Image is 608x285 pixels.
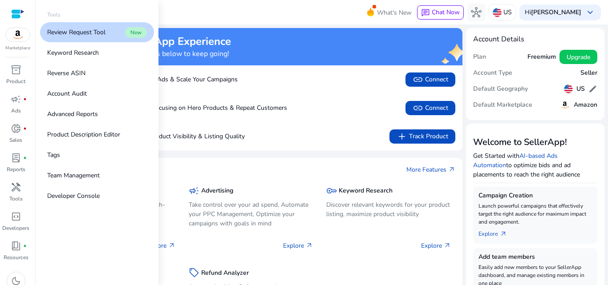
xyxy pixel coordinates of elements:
[47,48,99,57] p: Keyword Research
[478,202,592,226] p: Launch powerful campaigns that effectively target the right audience for maximum impact and engag...
[585,7,596,18] span: keyboard_arrow_down
[525,9,581,16] p: Hi
[397,131,448,142] span: Track Product
[11,64,21,75] span: inventory_2
[432,8,460,16] span: Chat Now
[567,52,590,62] span: Upgrade
[2,224,29,232] p: Developers
[189,200,313,228] p: Take control over your ad spend, Automate your PPC Management, Optimize your campaigns with goals...
[47,191,100,201] p: Developer Console
[377,5,412,20] span: What's New
[503,4,512,20] p: US
[473,151,598,179] p: Get Started with to optimize bids and ad placements to reach the right audience
[47,89,87,98] p: Account Audit
[413,74,423,85] span: link
[473,85,528,93] h5: Default Geography
[397,131,407,142] span: add
[473,152,558,169] a: AI-based Ads Automation
[421,241,451,250] p: Explore
[448,166,455,173] span: arrow_outward
[5,45,30,52] p: Marketplace
[11,123,21,134] span: donut_small
[47,28,105,37] p: Review Request Tool
[47,150,60,160] p: Tags
[405,72,455,87] button: linkConnect
[417,5,464,20] button: chatChat Now
[7,165,25,173] p: Reports
[47,171,100,180] p: Team Management
[406,165,455,174] a: More Featuresarrow_outward
[467,4,485,21] button: hub
[11,153,21,163] span: lab_profile
[23,244,27,248] span: fiber_manual_record
[413,103,448,113] span: Connect
[47,109,98,119] p: Advanced Reports
[6,28,30,41] img: amazon.svg
[11,211,21,222] span: code_blocks
[421,8,430,17] span: chat
[413,74,448,85] span: Connect
[47,11,61,19] p: Tools
[168,242,175,249] span: arrow_outward
[580,69,597,77] h5: Seller
[23,156,27,160] span: fiber_manual_record
[574,101,597,109] h5: Amazon
[493,8,502,17] img: us.svg
[125,27,147,38] span: New
[201,187,233,195] h5: Advertising
[146,241,175,250] p: Explore
[473,53,486,61] h5: Plan
[473,35,598,44] h4: Account Details
[11,94,21,104] span: campaign
[413,103,423,113] span: link
[444,242,451,249] span: arrow_outward
[326,200,451,219] p: Discover relevant keywords for your product listing, maximize product visibility
[11,182,21,193] span: handyman
[339,187,393,195] h5: Keyword Research
[47,130,120,139] p: Product Description Editor
[473,101,532,109] h5: Default Marketplace
[9,195,23,203] p: Tools
[23,97,27,101] span: fiber_manual_record
[6,77,25,85] p: Product
[306,242,313,249] span: arrow_outward
[201,269,249,277] h5: Refund Analyzer
[564,84,573,93] img: us.svg
[9,136,22,144] p: Sales
[527,53,556,61] h5: Freemium
[11,107,21,115] p: Ads
[4,253,28,261] p: Resources
[478,226,514,238] a: Explorearrow_outward
[405,101,455,115] button: linkConnect
[588,84,597,93] span: edit
[11,241,21,251] span: book_4
[478,192,592,200] h5: Campaign Creation
[473,69,512,77] h5: Account Type
[62,103,287,112] p: Boost Sales by Focusing on Hero Products & Repeat Customers
[283,241,313,250] p: Explore
[389,129,455,144] button: addTrack Product
[47,68,85,78] p: Reverse ASIN
[473,137,598,148] h3: Welcome to SellerApp!
[189,267,199,278] span: sell
[478,253,592,261] h5: Add team members
[326,185,337,196] span: key
[576,85,585,93] h5: US
[559,100,570,110] img: amazon.svg
[531,8,581,16] b: [PERSON_NAME]
[500,230,507,237] span: arrow_outward
[23,127,27,130] span: fiber_manual_record
[559,50,597,64] button: Upgrade
[189,185,199,196] span: campaign
[471,7,482,18] span: hub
